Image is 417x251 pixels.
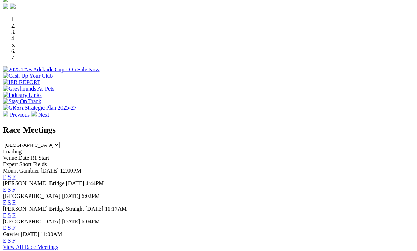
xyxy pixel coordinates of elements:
span: [DATE] [85,206,104,212]
a: F [12,212,16,218]
img: facebook.svg [3,4,8,9]
img: IER REPORT [3,79,40,86]
span: Loading... [3,148,26,154]
span: 6:04PM [82,218,100,224]
span: 12:00PM [60,168,81,174]
span: Fields [33,161,47,167]
span: R1 Start [30,155,49,161]
a: E [3,174,6,180]
span: Mount Gambier [3,168,39,174]
a: E [3,187,6,193]
span: [PERSON_NAME] Bridge [3,180,65,186]
img: Cash Up Your Club [3,73,53,79]
a: S [8,238,11,244]
span: Short [19,161,32,167]
span: 11:17AM [105,206,127,212]
a: E [3,225,6,231]
h2: Race Meetings [3,125,414,135]
img: Stay On Track [3,98,41,105]
a: E [3,238,6,244]
a: Next [31,112,49,118]
span: Expert [3,161,18,167]
a: Previous [3,112,31,118]
a: E [3,199,6,205]
span: [GEOGRAPHIC_DATA] [3,218,60,224]
span: 6:02PM [82,193,100,199]
span: 4:44PM [86,180,104,186]
span: [DATE] [41,168,59,174]
img: Industry Links [3,92,42,98]
span: [DATE] [62,218,80,224]
img: chevron-left-pager-white.svg [3,111,8,117]
span: [DATE] [21,231,39,237]
img: twitter.svg [10,4,16,9]
a: View All Race Meetings [3,244,58,250]
span: 11:00AM [41,231,63,237]
span: Gawler [3,231,19,237]
span: Next [38,112,49,118]
img: chevron-right-pager-white.svg [31,111,37,117]
a: F [12,225,16,231]
a: S [8,212,11,218]
img: Greyhounds As Pets [3,86,54,92]
a: F [12,199,16,205]
a: F [12,238,16,244]
a: E [3,212,6,218]
span: Venue [3,155,17,161]
span: [DATE] [62,193,80,199]
img: 2025 TAB Adelaide Cup - On Sale Now [3,66,100,73]
span: [DATE] [66,180,84,186]
img: GRSA Strategic Plan 2025-27 [3,105,76,111]
a: S [8,174,11,180]
span: Date [18,155,29,161]
span: [GEOGRAPHIC_DATA] [3,193,60,199]
a: S [8,199,11,205]
a: S [8,225,11,231]
a: F [12,174,16,180]
span: Previous [10,112,30,118]
a: S [8,187,11,193]
span: [PERSON_NAME] Bridge Straight [3,206,84,212]
a: F [12,187,16,193]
